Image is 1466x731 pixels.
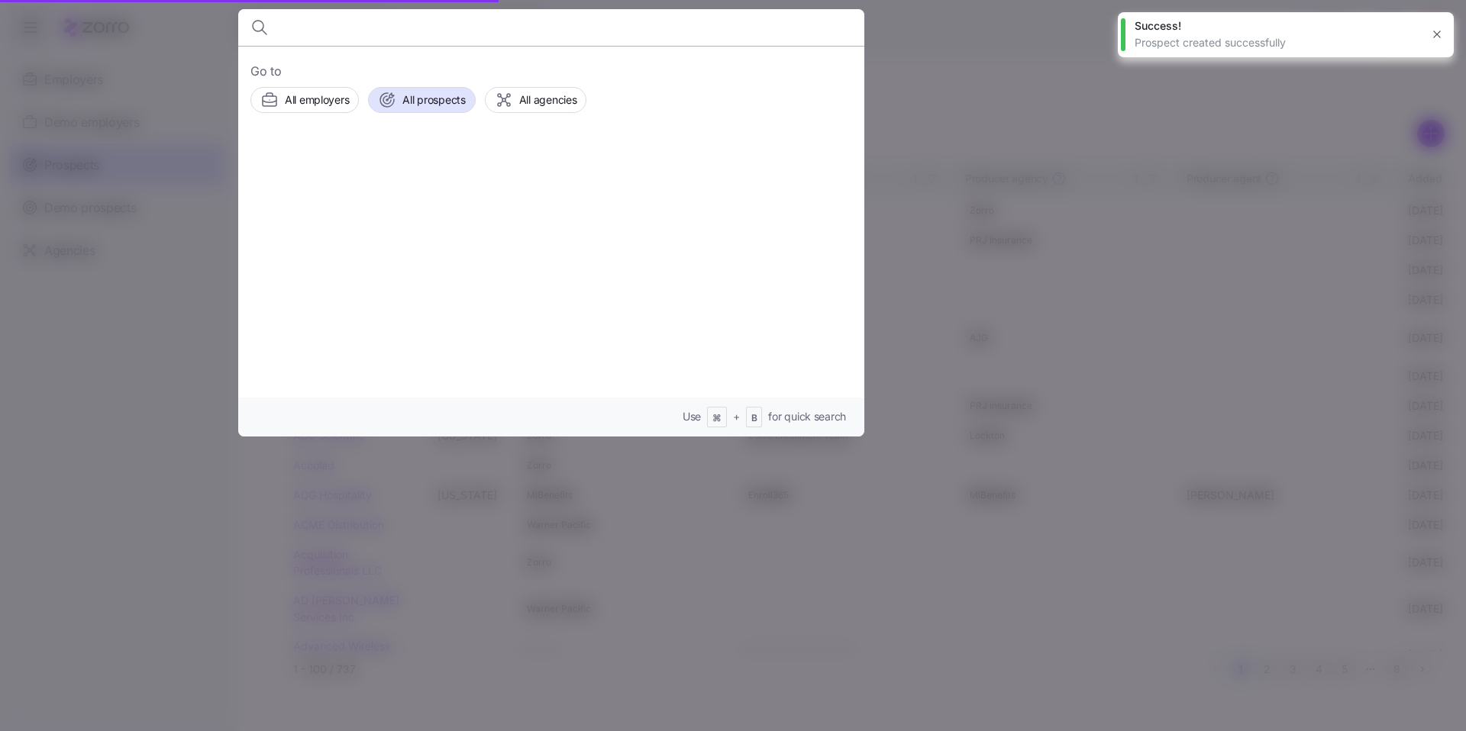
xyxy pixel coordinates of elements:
div: Prospect created successfully [1135,35,1420,50]
span: Go to [250,62,852,81]
div: Success! [1135,18,1420,34]
span: for quick search [768,409,846,424]
span: ⌘ [712,412,722,425]
span: Use [683,409,701,424]
span: All employers [285,92,349,108]
button: All agencies [485,87,587,113]
button: All prospects [368,87,475,113]
span: All agencies [519,92,577,108]
span: All prospects [402,92,465,108]
span: B [751,412,757,425]
button: All employers [250,87,359,113]
span: + [733,409,740,424]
